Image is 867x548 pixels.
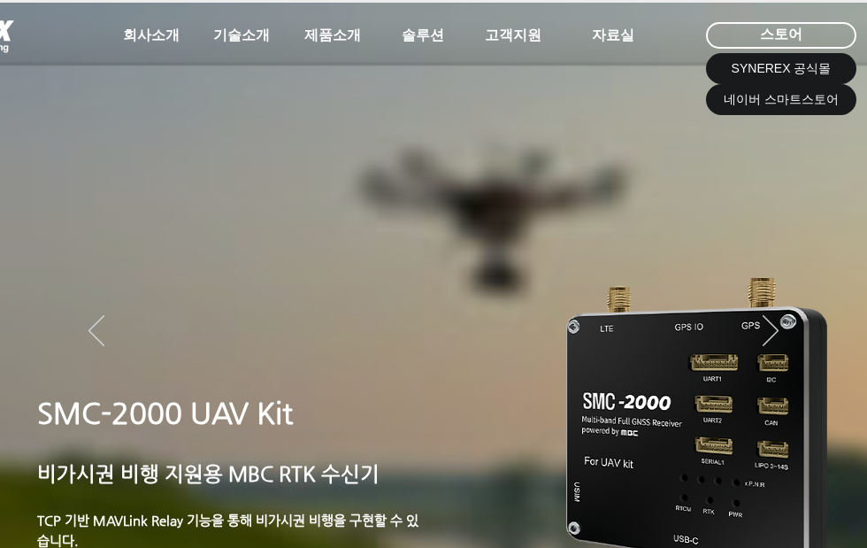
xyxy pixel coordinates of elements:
a: 고객지원 [469,18,557,53]
span: 기술소개 [213,27,270,45]
a: 네이버 스마트스토어 [706,84,856,115]
button: 다음 [763,315,779,349]
a: 자료실 [569,18,657,53]
span: 솔루션 [402,27,444,45]
span: 자료실 [592,27,634,45]
a: 솔루션 [379,18,467,53]
a: SYNEREX 공식몰 [706,53,856,84]
iframe: Wix Chat [664,472,867,548]
span: 네이버 스마트스토어 [724,91,839,109]
button: 이전 [88,315,104,349]
a: 제품소개 [288,18,377,53]
span: 제품소개 [304,27,361,45]
span: 회사소개 [123,27,180,45]
span: 고객지원 [485,27,541,45]
span: 스토어 [760,25,802,44]
a: 회사소개 [107,18,196,53]
div: 스토어 [706,22,856,49]
span: SYNEREX 공식몰 [732,60,832,78]
a: 기술소개 [197,18,286,53]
